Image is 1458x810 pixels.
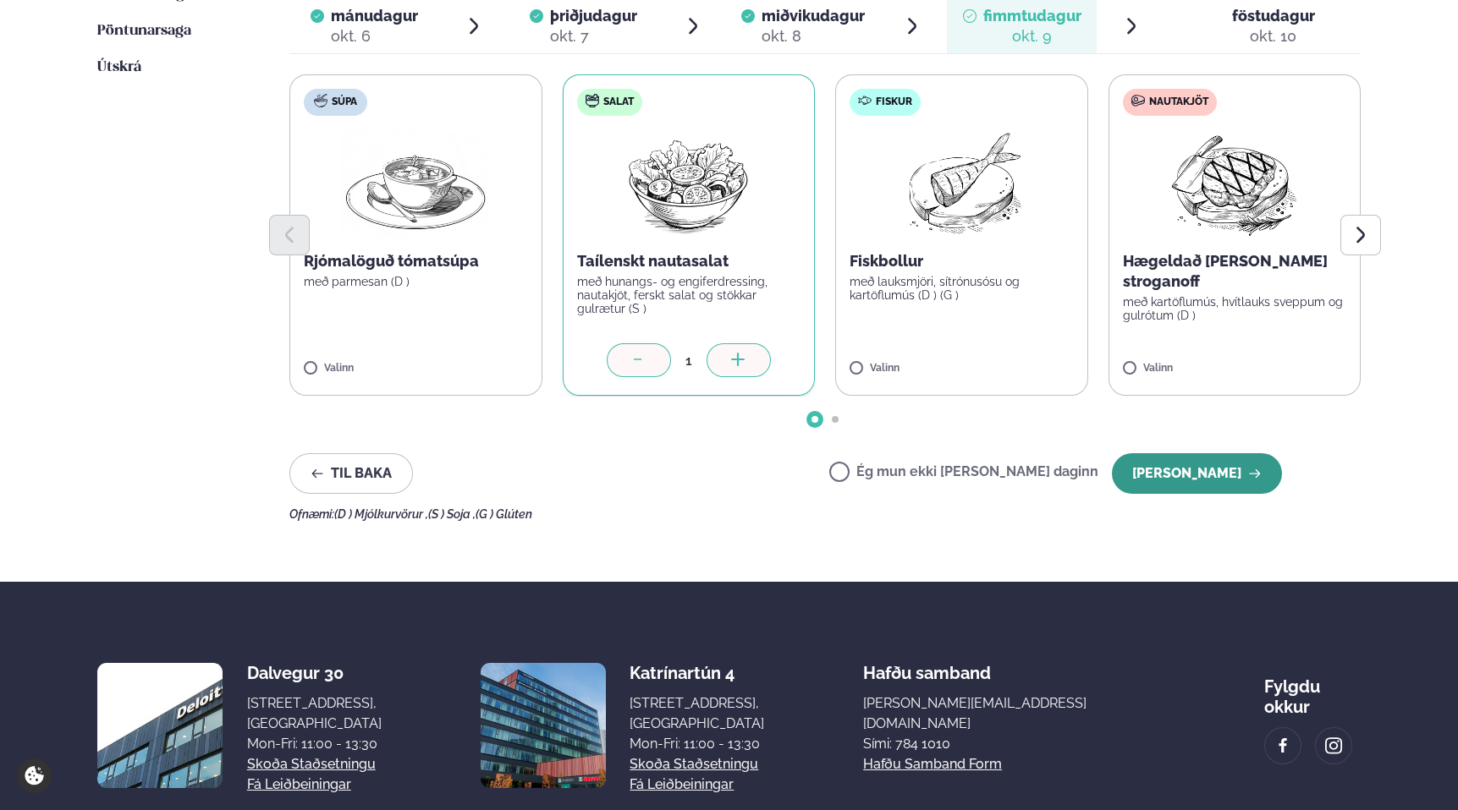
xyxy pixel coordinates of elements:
[1340,215,1381,255] button: Next slide
[832,416,839,423] span: Go to slide 2
[304,251,528,271] p: Rjómalöguð tómatsúpa
[586,94,599,107] img: salad.svg
[314,94,327,107] img: soup.svg
[97,663,223,788] img: image alt
[247,693,382,734] div: [STREET_ADDRESS], [GEOGRAPHIC_DATA]
[863,754,1002,774] a: Hafðu samband form
[577,251,801,271] p: Taílenskt nautasalat
[1159,129,1309,238] img: Beef-Meat.png
[332,96,357,109] span: Súpa
[863,649,991,683] span: Hafðu samband
[428,507,476,521] span: (S ) Soja ,
[613,129,763,238] img: Salad.png
[550,7,637,25] span: þriðjudagur
[97,57,141,78] a: Útskrá
[269,215,310,255] button: Previous slide
[887,129,1037,238] img: Fish.png
[858,94,872,107] img: fish.svg
[863,693,1165,734] a: [PERSON_NAME][EMAIL_ADDRESS][DOMAIN_NAME]
[863,734,1165,754] p: Sími: 784 1010
[1232,26,1315,47] div: okt. 10
[289,453,413,494] button: Til baka
[97,60,141,74] span: Útskrá
[630,663,764,683] div: Katrínartún 4
[1123,251,1347,292] p: Hægeldað [PERSON_NAME] stroganoff
[630,754,758,774] a: Skoða staðsetningu
[850,251,1074,271] p: Fiskbollur
[334,507,428,521] span: (D ) Mjólkurvörur ,
[850,275,1074,302] p: með lauksmjöri, sítrónusósu og kartöflumús (D ) (G )
[247,663,382,683] div: Dalvegur 30
[876,96,912,109] span: Fiskur
[577,275,801,315] p: með hunangs- og engiferdressing, nautakjöt, ferskt salat og stökkar gulrætur (S )
[603,96,634,109] span: Salat
[812,416,818,423] span: Go to slide 1
[1131,94,1145,107] img: beef.svg
[1324,736,1343,756] img: image alt
[1232,7,1315,25] span: föstudagur
[476,507,532,521] span: (G ) Glúten
[550,26,637,47] div: okt. 7
[341,129,490,238] img: Soup.png
[247,774,351,795] a: Fá leiðbeiningar
[1265,728,1301,763] a: image alt
[97,24,191,38] span: Pöntunarsaga
[1264,663,1361,717] div: Fylgdu okkur
[630,734,764,754] div: Mon-Fri: 11:00 - 13:30
[671,351,707,370] div: 1
[289,507,1361,521] div: Ofnæmi:
[983,26,1081,47] div: okt. 9
[1123,295,1347,322] p: með kartöflumús, hvítlauks sveppum og gulrótum (D )
[1112,453,1282,494] button: [PERSON_NAME]
[1316,728,1351,763] a: image alt
[247,754,376,774] a: Skoða staðsetningu
[331,7,418,25] span: mánudagur
[762,26,865,47] div: okt. 8
[630,693,764,734] div: [STREET_ADDRESS], [GEOGRAPHIC_DATA]
[1274,736,1292,756] img: image alt
[97,21,191,41] a: Pöntunarsaga
[983,7,1081,25] span: fimmtudagur
[481,663,606,788] img: image alt
[247,734,382,754] div: Mon-Fri: 11:00 - 13:30
[1149,96,1208,109] span: Nautakjöt
[630,774,734,795] a: Fá leiðbeiningar
[762,7,865,25] span: miðvikudagur
[331,26,418,47] div: okt. 6
[17,758,52,793] a: Cookie settings
[304,275,528,288] p: með parmesan (D )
